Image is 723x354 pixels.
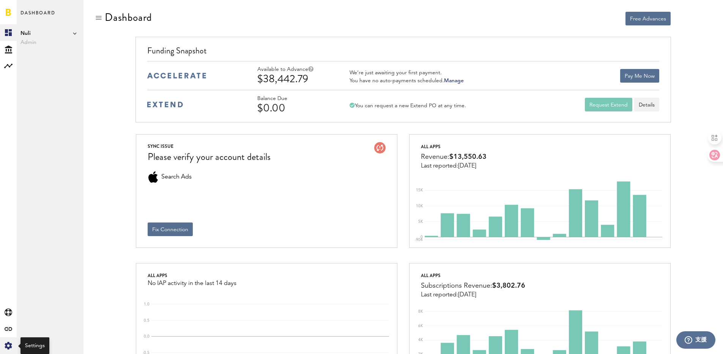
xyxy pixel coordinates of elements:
span: Admin [20,38,80,47]
img: extend-medium-blue-logo.svg [147,102,183,108]
div: Available to Advance [257,66,329,73]
div: All apps [421,271,525,280]
div: All apps [148,271,236,280]
text: 10K [416,204,423,208]
span: Dashboard [20,8,55,24]
span: [DATE] [458,292,476,298]
span: Search Ads [161,171,192,183]
span: $13,550.63 [449,154,487,160]
text: 6K [418,324,423,328]
span: [DATE] [458,163,476,169]
div: Dashboard [105,11,152,23]
div: No IAP activity in the last 14 days [148,280,236,287]
div: Subscriptions Revenue: [421,280,525,291]
div: Please verify your account details [148,150,271,164]
div: Balance Due [257,96,329,102]
text: 0.0 [144,335,150,338]
text: -904 [415,238,423,242]
div: Settings [25,342,45,349]
img: accelerate-medium-blue-logo.svg [147,73,206,78]
img: account-issue.svg [374,142,386,154]
div: Search Ads [148,171,159,183]
text: 1.0 [144,302,150,306]
button: Free Advances [625,12,671,25]
button: Request Extend [585,98,632,111]
div: All apps [421,142,487,151]
span: $3,802.76 [492,282,525,289]
div: SYNC ISSUE [148,142,271,150]
text: 8K [418,310,423,313]
div: $0.00 [257,102,329,114]
iframe: 開啟您可用於找到更多資訊的 Widget [676,331,715,350]
span: Nuli [20,29,80,38]
div: Funding Snapshot [147,45,659,61]
button: Pay Me Now [620,69,659,83]
text: 5K [418,220,423,224]
a: Manage [444,78,464,83]
div: We’re just awaiting your first payment. [350,69,464,76]
div: You can request a new Extend PO at any time. [350,102,466,109]
div: Last reported: [421,291,525,298]
text: 4K [418,338,423,342]
text: 0.5 [144,319,150,323]
div: Last reported: [421,163,487,169]
div: You have no auto-payments scheduled. [350,77,464,84]
div: $38,442.79 [257,73,329,85]
text: 15K [416,188,423,192]
a: Details [634,98,659,111]
text: 0 [421,235,423,239]
div: Revenue: [421,151,487,163]
button: Fix Connection [148,222,193,236]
